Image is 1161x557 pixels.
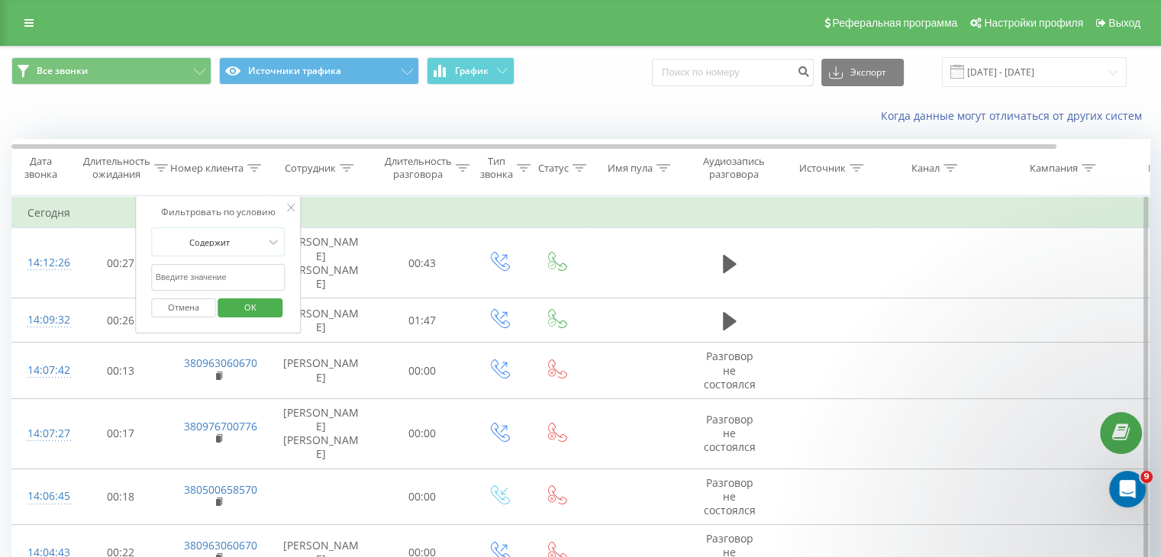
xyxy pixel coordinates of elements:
[697,155,771,181] div: Аудиозапись разговора
[375,398,470,468] td: 00:00
[1140,471,1153,483] span: 9
[27,481,58,511] div: 14:06:45
[37,65,88,77] span: Все звонки
[375,228,470,298] td: 00:43
[268,228,375,298] td: [PERSON_NAME] [PERSON_NAME]
[652,59,814,86] input: Поиск по номеру
[375,298,470,343] td: 01:47
[881,108,1150,123] a: Когда данные могут отличаться от других систем
[27,419,58,449] div: 14:07:27
[184,356,257,370] a: 380963060670
[73,398,169,468] td: 00:17
[608,162,653,175] div: Имя пула
[821,59,904,86] button: Экспорт
[538,162,569,175] div: Статус
[27,356,58,385] div: 14:07:42
[285,162,336,175] div: Сотрудник
[480,155,513,181] div: Тип звонка
[385,155,452,181] div: Длительность разговора
[268,298,375,343] td: [PERSON_NAME]
[799,162,846,175] div: Источник
[73,468,169,525] td: 00:18
[219,57,419,85] button: Источники трафика
[832,17,957,29] span: Реферальная программа
[184,482,257,497] a: 380500658570
[268,343,375,399] td: [PERSON_NAME]
[911,162,940,175] div: Канал
[27,248,58,278] div: 14:12:26
[268,398,375,468] td: [PERSON_NAME] [PERSON_NAME]
[151,204,285,220] div: Фильтровать по условию
[218,298,283,317] button: OK
[73,228,169,298] td: 00:27
[704,412,756,454] span: Разговор не состоялся
[11,57,211,85] button: Все звонки
[1108,17,1140,29] span: Выход
[229,295,272,319] span: OK
[984,17,1083,29] span: Настройки профиля
[170,162,243,175] div: Номер клиента
[1109,471,1146,507] iframe: Intercom live chat
[704,349,756,391] span: Разговор не состоялся
[73,343,169,399] td: 00:13
[151,264,285,291] input: Введите значение
[184,538,257,552] a: 380963060670
[184,419,257,433] a: 380976700776
[151,298,216,317] button: Отмена
[427,57,514,85] button: График
[375,343,470,399] td: 00:00
[1030,162,1078,175] div: Кампания
[27,305,58,335] div: 14:09:32
[73,298,169,343] td: 00:26
[375,468,470,525] td: 00:00
[83,155,150,181] div: Длительность ожидания
[455,66,489,76] span: График
[704,475,756,517] span: Разговор не состоялся
[12,155,69,181] div: Дата звонка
